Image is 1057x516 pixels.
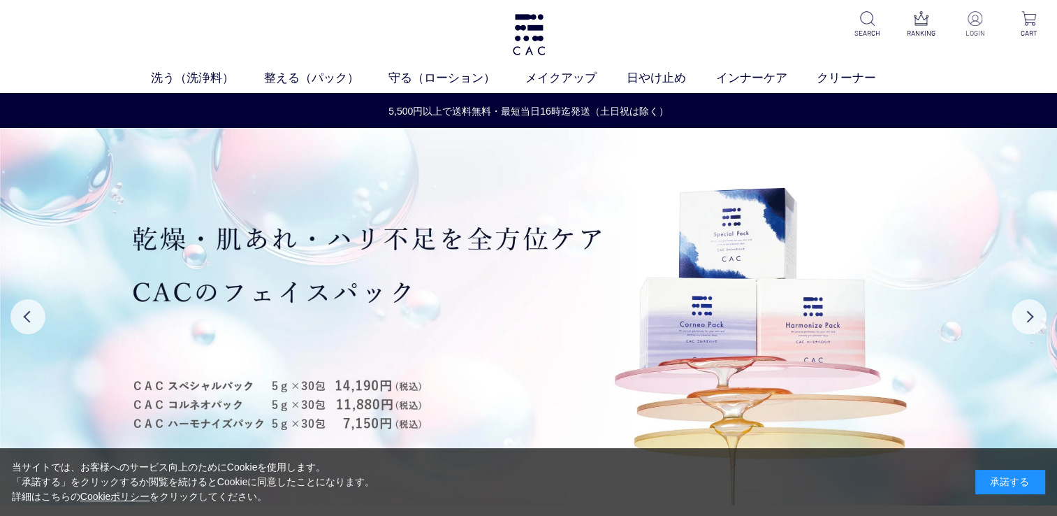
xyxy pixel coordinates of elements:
[10,299,45,334] button: Previous
[958,11,992,38] a: LOGIN
[904,11,938,38] a: RANKING
[716,69,817,87] a: インナーケア
[1012,11,1046,38] a: CART
[958,28,992,38] p: LOGIN
[511,14,547,55] img: logo
[1012,299,1047,334] button: Next
[1012,28,1046,38] p: CART
[151,69,264,87] a: 洗う（洗浄料）
[388,69,525,87] a: 守る（ローション）
[975,470,1045,494] div: 承諾する
[525,69,627,87] a: メイクアップ
[904,28,938,38] p: RANKING
[1,104,1056,119] a: 5,500円以上で送料無料・最短当日16時迄発送（土日祝は除く）
[627,69,716,87] a: 日やけ止め
[80,491,150,502] a: Cookieポリシー
[817,69,906,87] a: クリーナー
[264,69,389,87] a: 整える（パック）
[850,28,884,38] p: SEARCH
[12,460,375,504] div: 当サイトでは、お客様へのサービス向上のためにCookieを使用します。 「承諾する」をクリックするか閲覧を続けるとCookieに同意したことになります。 詳細はこちらの をクリックしてください。
[850,11,884,38] a: SEARCH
